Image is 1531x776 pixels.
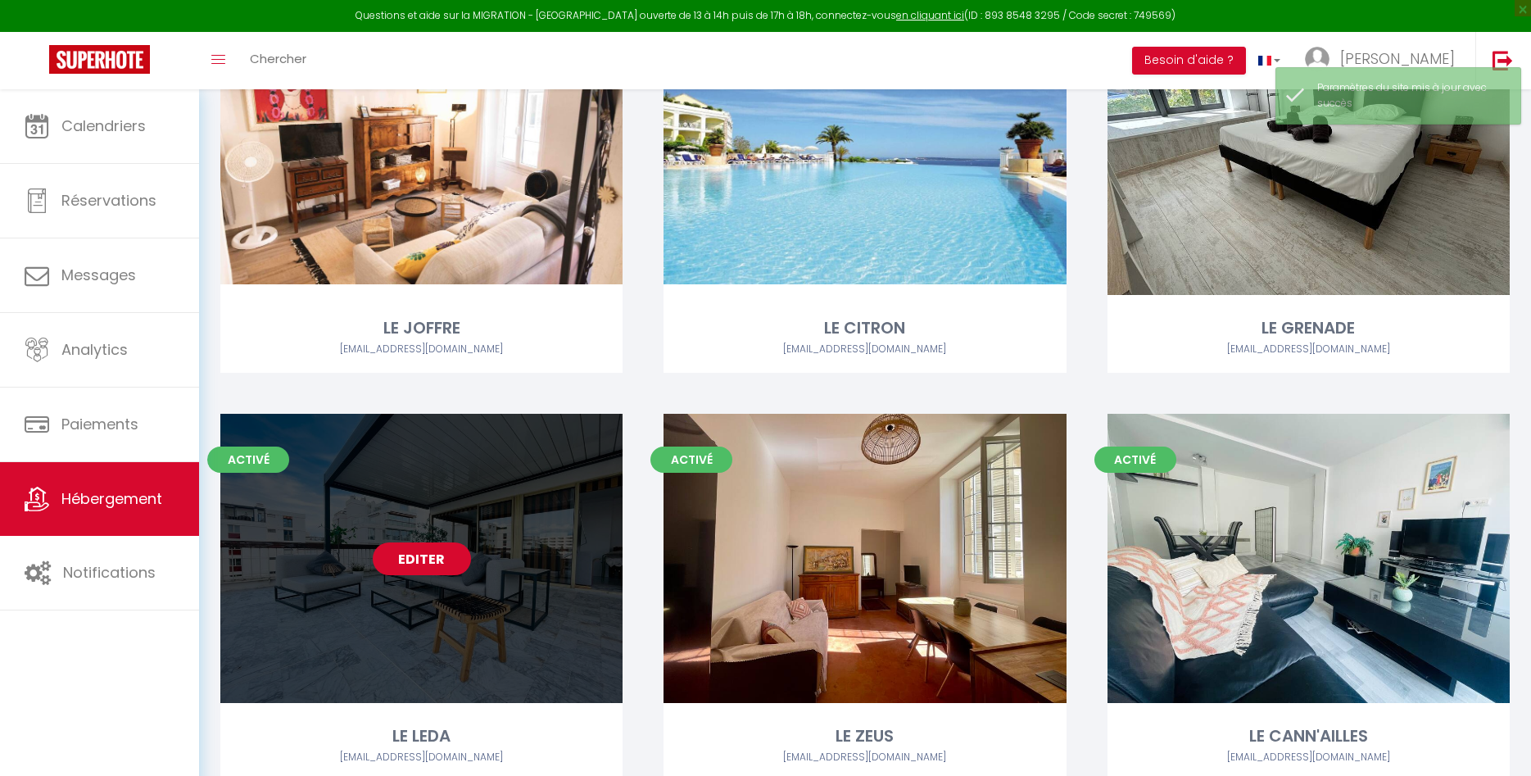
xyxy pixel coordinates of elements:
[61,190,156,211] span: Réservations
[1107,342,1510,357] div: Airbnb
[61,339,128,360] span: Analytics
[220,342,623,357] div: Airbnb
[1317,80,1504,111] div: Paramètres du site mis à jour avec succès
[61,116,146,136] span: Calendriers
[220,750,623,765] div: Airbnb
[1094,447,1176,473] span: Activé
[1305,47,1329,71] img: ...
[61,488,162,509] span: Hébergement
[664,315,1066,341] div: LE CITRON
[13,7,62,56] button: Open LiveChat chat widget
[220,315,623,341] div: LE JOFFRE
[664,342,1066,357] div: Airbnb
[1107,315,1510,341] div: LE GRENADE
[373,542,471,575] a: Editer
[650,447,732,473] span: Activé
[816,542,914,575] a: Editer
[63,562,156,583] span: Notifications
[1293,32,1475,89] a: ... [PERSON_NAME]
[61,265,136,285] span: Messages
[220,724,623,749] div: LE LEDA
[373,134,471,167] a: Editer
[1132,47,1246,75] button: Besoin d'aide ?
[1259,134,1357,167] a: Editer
[664,750,1066,765] div: Airbnb
[61,414,138,434] span: Paiements
[1340,48,1455,69] span: [PERSON_NAME]
[250,50,306,67] span: Chercher
[207,447,289,473] span: Activé
[1492,50,1513,70] img: logout
[664,724,1066,749] div: LE ZEUS
[49,45,150,74] img: Super Booking
[816,134,914,167] a: Editer
[896,8,964,22] a: en cliquant ici
[1259,542,1357,575] a: Editer
[238,32,319,89] a: Chercher
[1107,724,1510,749] div: LE CANN'AILLES
[1107,750,1510,765] div: Airbnb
